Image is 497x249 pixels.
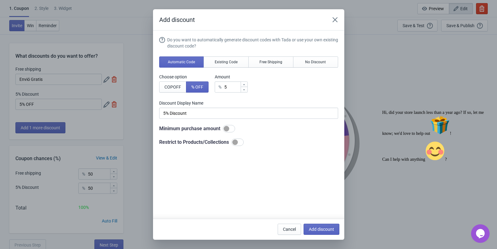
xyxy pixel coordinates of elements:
[2,2,114,54] div: Hi, did your store launch less than a year ago? If so, let me know; we'd love to help out🎁!Can I ...
[167,37,338,49] div: Do you want to automatically generate discount codes with Tada or use your own existing discount ...
[309,227,334,232] span: Add discount
[215,60,238,64] span: Existing Code
[164,85,181,89] span: COP OFF
[191,85,203,89] span: % OFF
[159,139,338,146] div: Restrict to Products/Collections
[283,227,296,232] span: Cancel
[159,125,338,132] div: Minimum purchase amount
[159,15,323,24] h2: Add discount
[159,56,204,68] button: Automatic Code
[159,74,209,80] label: Choose option
[278,224,301,235] button: Cancel
[380,108,491,221] iframe: chat widget
[293,56,338,68] button: No Discount
[248,56,293,68] button: Free Shipping
[168,60,195,64] span: Automatic Code
[471,224,491,243] iframe: chat widget
[45,33,65,53] img: :blush:
[218,83,222,91] div: %
[204,56,249,68] button: Existing Code
[305,60,326,64] span: No Discount
[259,60,282,64] span: Free Shipping
[159,100,338,106] label: Discount Display Name
[159,81,186,93] button: COPOFF
[2,49,67,54] span: Can I help with anything ?
[186,81,209,93] button: % OFF
[304,224,339,235] button: Add discount
[50,7,70,27] img: :gift:
[329,14,341,25] button: Close
[215,74,248,80] label: Amount
[2,2,104,28] span: Hi, did your store launch less than a year ago? If so, let me know; we'd love to help out !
